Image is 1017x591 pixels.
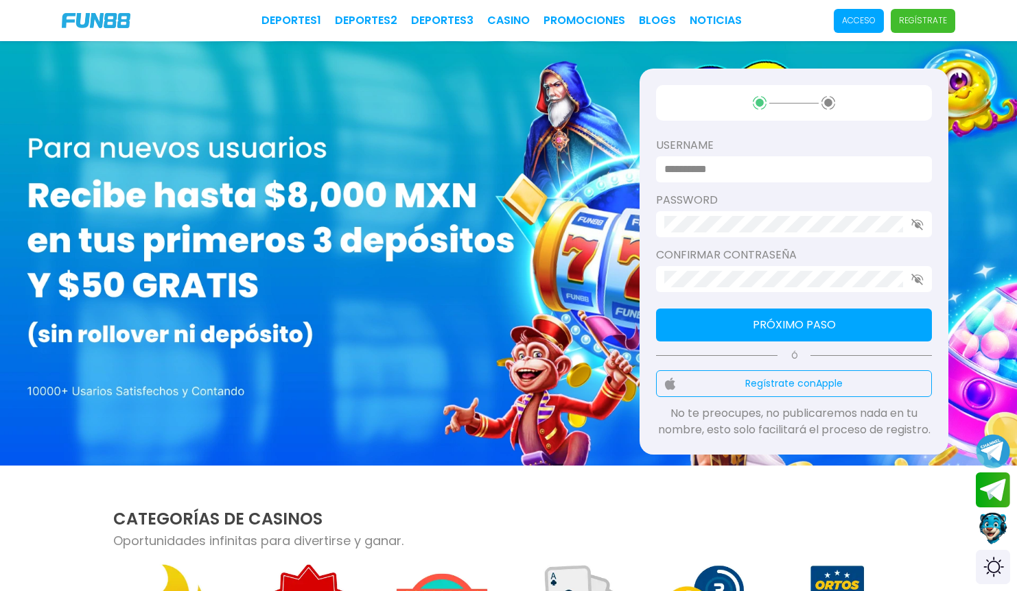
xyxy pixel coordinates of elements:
[62,13,130,28] img: Company Logo
[656,309,932,341] button: Próximo paso
[261,12,321,29] a: Deportes1
[842,14,876,27] p: Acceso
[976,550,1010,584] div: Switch theme
[335,12,397,29] a: Deportes2
[976,511,1010,546] button: Contact customer service
[690,12,742,29] a: NOTICIAS
[656,350,932,362] p: Ó
[899,14,947,27] p: Regístrate
[656,137,932,154] label: username
[976,433,1010,469] button: Join telegram channel
[656,370,932,397] button: Regístrate conApple
[411,12,474,29] a: Deportes3
[113,507,904,531] h2: CATEGORÍAS DE CASINOS
[656,192,932,208] label: password
[487,12,530,29] a: CASINO
[543,12,625,29] a: Promociones
[976,472,1010,508] button: Join telegram
[639,12,676,29] a: BLOGS
[656,405,932,438] p: No te preocupes, no publicaremos nada en tu nombre, esto solo facilitará el proceso de registro.
[656,247,932,263] label: Confirmar contraseña
[113,531,904,550] p: Oportunidades infinitas para divertirse y ganar.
